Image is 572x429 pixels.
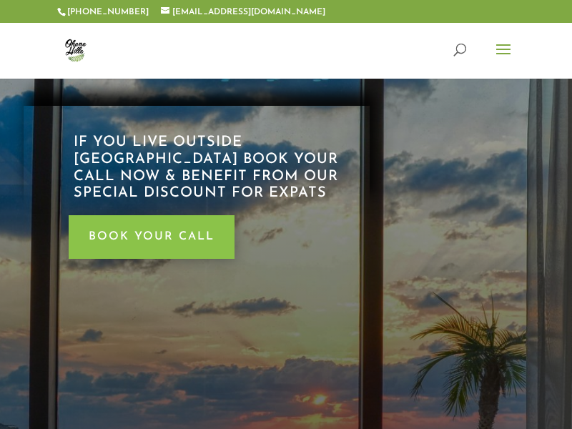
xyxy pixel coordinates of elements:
[161,8,325,16] a: [EMAIL_ADDRESS][DOMAIN_NAME]
[69,215,235,259] a: BOOK YOUR CALL
[74,134,370,202] p: IF YOU LIVE OUTSIDE [GEOGRAPHIC_DATA] BOOK YOUR CALL NOW & BENEFIT FROM OUR SPECIAL DISCOUNT FOR ...
[67,8,149,16] a: [PHONE_NUMBER]
[60,34,91,65] img: ohana-hills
